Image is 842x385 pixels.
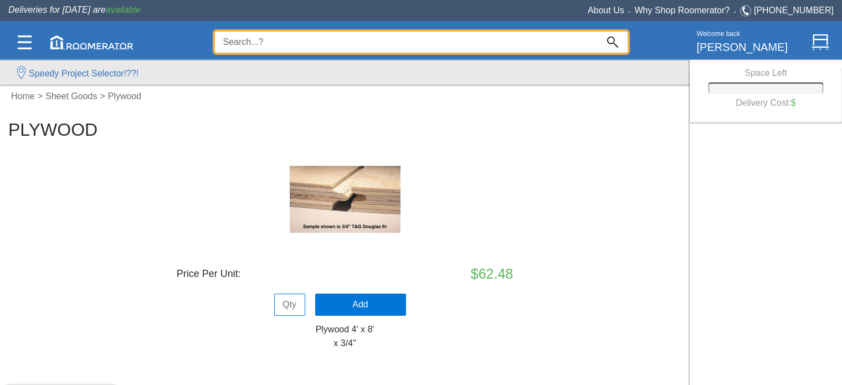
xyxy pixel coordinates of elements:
span: available [106,5,141,14]
span: Deliveries for [DATE] are [8,5,141,14]
img: Categories.svg [18,35,32,49]
input: Search...? [215,32,598,53]
a: About Us [588,6,624,15]
span: • [624,9,635,14]
img: Telephone.svg [740,4,754,18]
img: Search_Icon.svg [607,37,618,48]
img: Cart.svg [812,34,829,50]
a: Why Shop Roomerator? [635,6,730,15]
img: roomerator-logo.svg [50,35,134,49]
a: [PHONE_NUMBER] [754,6,834,15]
span: • [730,9,740,14]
